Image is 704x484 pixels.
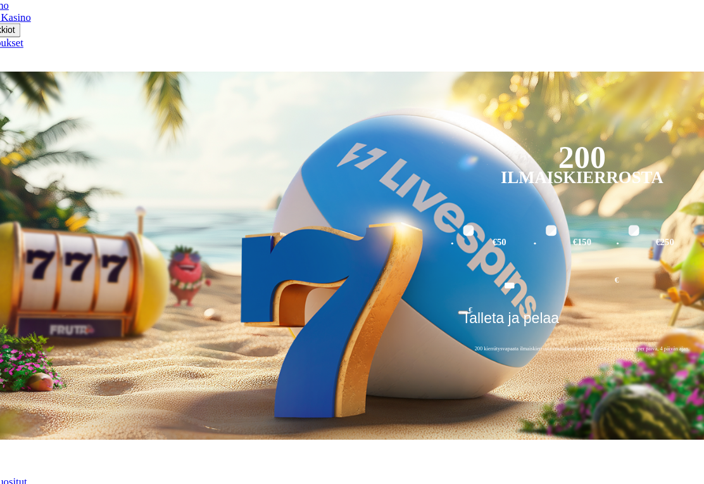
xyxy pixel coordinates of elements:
span: Talleta ja pelaa [472,298,565,324]
a: gift-inverted iconTarjoukset [10,37,53,48]
button: menu [8,66,18,70]
div: Ilmaiskierrosta [510,164,665,179]
div: 200 [565,144,610,160]
span: Suositut [18,457,61,468]
label: €50 [470,215,546,252]
a: poker-chip iconLive Kasino [10,13,60,23]
span: Live Kasino [10,13,60,23]
a: Suositut [10,452,70,471]
span: € [619,264,622,276]
a: Kolikkopelit [10,464,87,483]
label: €150 [550,215,625,252]
span: Tarjoukset [10,37,53,48]
button: reward iconPalkkiot [10,24,50,37]
span: Palkkiot [15,26,45,35]
span: Kolikkopelit [18,468,80,479]
label: €250 [629,215,704,252]
a: diamond iconKasino [10,1,39,12]
span: Kasino [10,1,39,12]
span: € [479,295,482,302]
